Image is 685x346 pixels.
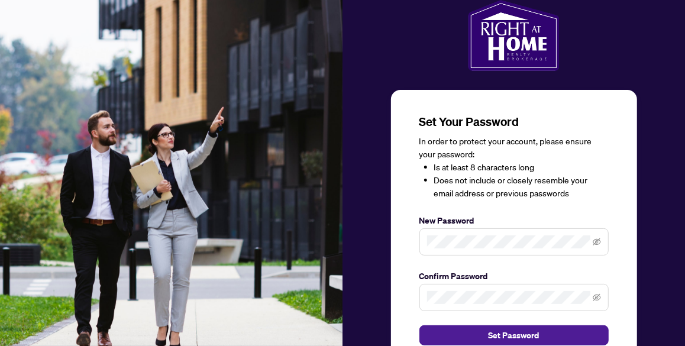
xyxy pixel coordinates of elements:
[419,114,609,130] h3: Set Your Password
[419,325,609,345] button: Set Password
[419,270,609,283] label: Confirm Password
[434,174,609,200] li: Does not include or closely resemble your email address or previous passwords
[419,214,609,227] label: New Password
[434,161,609,174] li: Is at least 8 characters long
[419,135,609,200] div: In order to protect your account, please ensure your password:
[593,238,601,246] span: eye-invisible
[489,326,539,345] span: Set Password
[593,293,601,302] span: eye-invisible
